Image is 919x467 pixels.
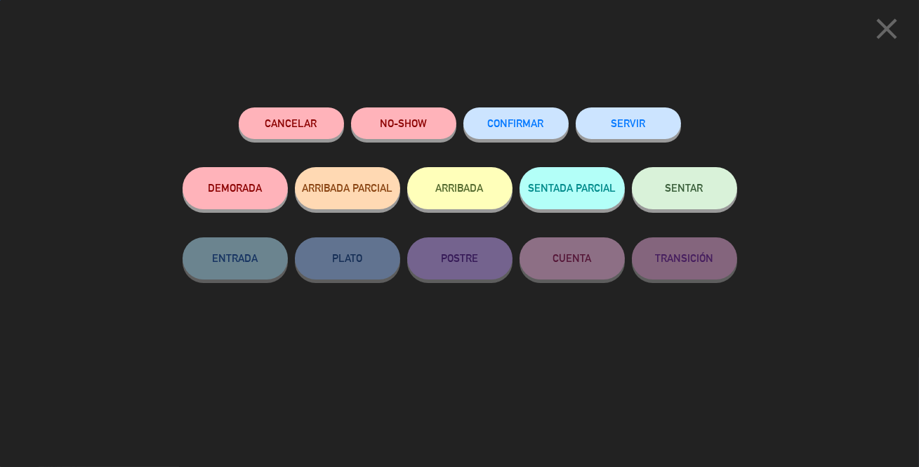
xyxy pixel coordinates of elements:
button: ARRIBADA PARCIAL [295,167,400,209]
button: SENTAR [632,167,737,209]
button: ENTRADA [183,237,288,279]
i: close [869,11,904,46]
button: SERVIR [576,107,681,139]
button: CUENTA [520,237,625,279]
button: SENTADA PARCIAL [520,167,625,209]
button: Cancelar [239,107,344,139]
button: NO-SHOW [351,107,456,139]
button: close [865,11,908,52]
button: CONFIRMAR [463,107,569,139]
button: PLATO [295,237,400,279]
span: ARRIBADA PARCIAL [302,182,392,194]
span: SENTAR [666,182,703,194]
span: CONFIRMAR [488,117,544,129]
button: DEMORADA [183,167,288,209]
button: TRANSICIÓN [632,237,737,279]
button: ARRIBADA [407,167,513,209]
button: POSTRE [407,237,513,279]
